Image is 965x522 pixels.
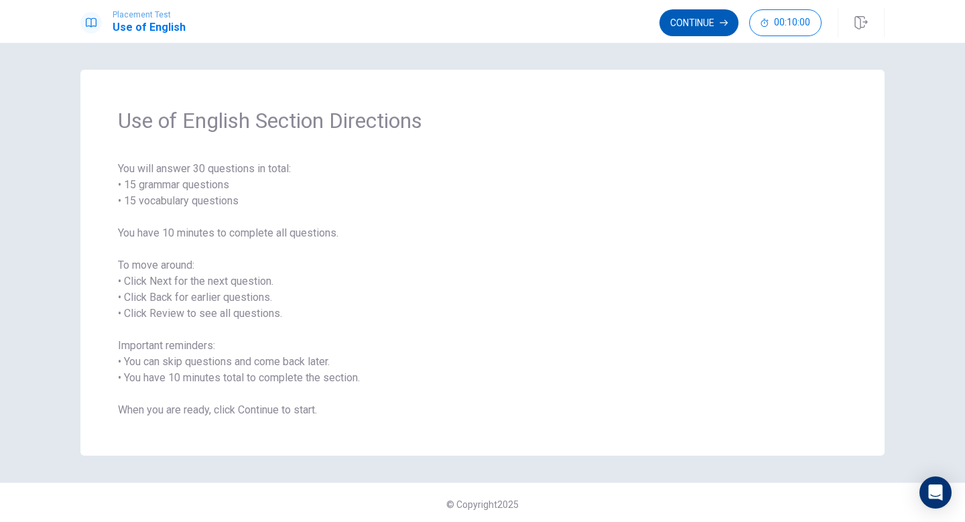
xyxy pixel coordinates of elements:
button: 00:10:00 [749,9,822,36]
span: Placement Test [113,10,186,19]
span: You will answer 30 questions in total: • 15 grammar questions • 15 vocabulary questions You have ... [118,161,847,418]
span: 00:10:00 [774,17,810,28]
div: Open Intercom Messenger [919,476,952,509]
span: Use of English Section Directions [118,107,847,134]
h1: Use of English [113,19,186,36]
span: © Copyright 2025 [446,499,519,510]
button: Continue [659,9,738,36]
